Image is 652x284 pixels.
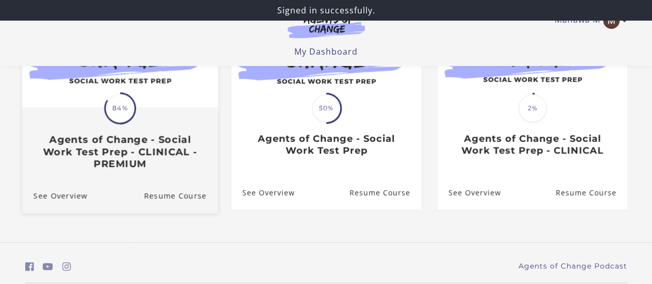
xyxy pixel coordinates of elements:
h3: Agents of Change - Social Work Test Prep - CLINICAL - PREMIUM [33,133,206,170]
p: Signed in successfully. [4,4,648,16]
h3: Agents of Change - Social Work Test Prep [242,133,410,156]
span: 2% [519,94,546,122]
a: Agents of Change - Social Work Test Prep - CLINICAL: See Overview [438,176,501,209]
a: Agents of Change - Social Work Test Prep: See Overview [231,176,295,209]
a: https://www.instagram.com/agentsofchangeprep/ (Open in a new window) [62,259,71,274]
i: https://www.youtube.com/c/AgentsofChangeTestPrepbyMeaganMitchell (Open in a new window) [43,262,53,272]
a: Toggle menu [555,12,622,29]
a: My Dashboard [294,46,358,57]
img: Agents of Change Logo [277,14,376,38]
a: Agents of Change - Social Work Test Prep: Resume Course [349,176,421,209]
a: Agents of Change - Social Work Test Prep - CLINICAL - PREMIUM: Resume Course [144,178,218,212]
a: Agents of Change Podcast [519,261,627,272]
a: Agents of Change - Social Work Test Prep - CLINICAL - PREMIUM: See Overview [22,178,87,212]
a: https://www.youtube.com/c/AgentsofChangeTestPrepbyMeaganMitchell (Open in a new window) [43,259,53,274]
h3: Agents of Change - Social Work Test Prep - CLINICAL [448,133,616,156]
i: https://www.facebook.com/groups/aswbtestprep (Open in a new window) [25,262,34,272]
a: https://www.facebook.com/groups/aswbtestprep (Open in a new window) [25,259,34,274]
span: 50% [312,94,340,122]
i: https://www.instagram.com/agentsofchangeprep/ (Open in a new window) [62,262,71,272]
a: Agents of Change - Social Work Test Prep - CLINICAL: Resume Course [555,176,627,209]
span: 84% [106,94,135,123]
